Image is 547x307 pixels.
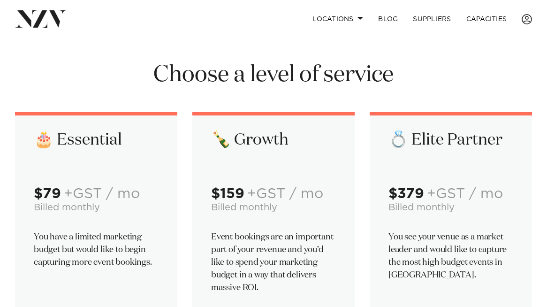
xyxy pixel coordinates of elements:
h1: Choose a level of service [15,61,532,90]
h2: 🎂 Essential [34,130,159,168]
p: You see your venue as a market leader and would like to capture the most high budget events in [G... [388,231,513,282]
a: BLOG [371,9,405,29]
p: Event bookings are an important part of your revenue and you’d like to spend your marketing budge... [211,231,336,294]
strong: $79 [34,187,61,201]
h2: 🍾 Growth [211,130,336,168]
strong: $379 [388,187,424,201]
p: You have a limited marketing budget but would like to begin capturing more event bookings. [34,231,159,269]
a: SUPPLIERS [405,9,458,29]
small: Billed monthly [34,203,100,212]
small: Billed monthly [211,203,277,212]
small: Billed monthly [388,203,455,212]
strong: $159 [211,187,244,201]
span: +GST / mo [64,187,140,201]
a: Capacities [459,9,515,29]
img: nzv-logo.png [15,10,66,27]
span: +GST / mo [427,187,503,201]
span: +GST / mo [247,187,323,201]
a: Locations [305,9,371,29]
h2: 💍 Elite Partner [388,130,513,168]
